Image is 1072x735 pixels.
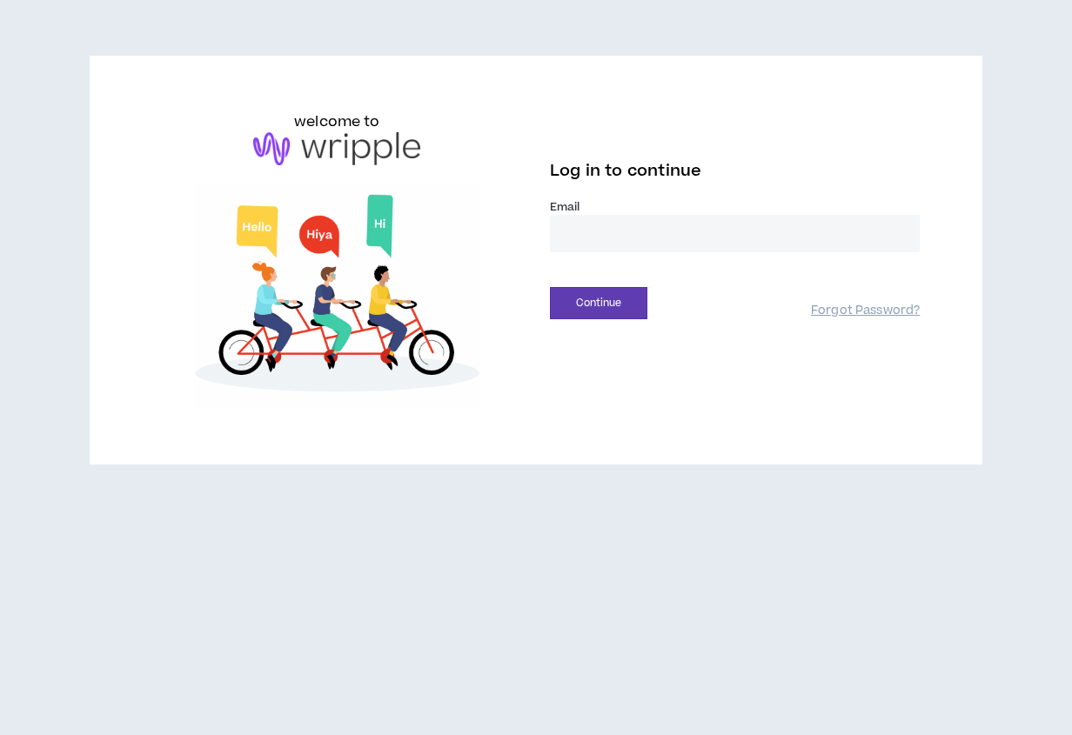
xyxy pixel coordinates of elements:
[253,132,420,165] img: logo-brand.png
[811,303,920,319] a: Forgot Password?
[550,287,647,319] button: Continue
[294,111,380,132] h6: welcome to
[152,183,522,410] img: Welcome to Wripple
[550,160,701,182] span: Log in to continue
[550,199,920,215] label: Email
